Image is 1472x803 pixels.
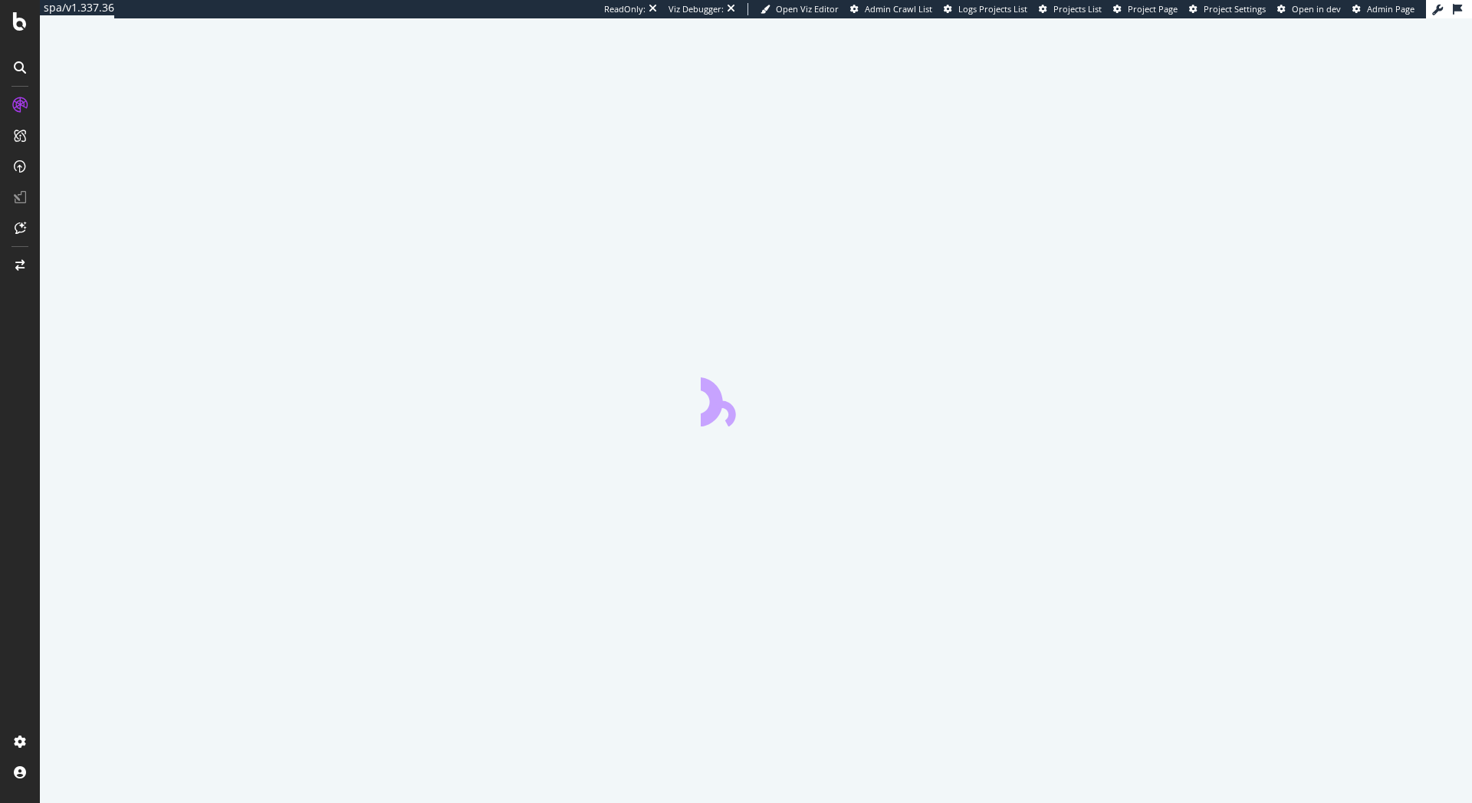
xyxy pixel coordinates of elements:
[1039,3,1102,15] a: Projects List
[1189,3,1266,15] a: Project Settings
[865,3,932,15] span: Admin Crawl List
[701,371,811,426] div: animation
[1292,3,1341,15] span: Open in dev
[944,3,1027,15] a: Logs Projects List
[776,3,839,15] span: Open Viz Editor
[669,3,724,15] div: Viz Debugger:
[958,3,1027,15] span: Logs Projects List
[1053,3,1102,15] span: Projects List
[604,3,646,15] div: ReadOnly:
[1204,3,1266,15] span: Project Settings
[850,3,932,15] a: Admin Crawl List
[1367,3,1414,15] span: Admin Page
[1352,3,1414,15] a: Admin Page
[1277,3,1341,15] a: Open in dev
[1128,3,1178,15] span: Project Page
[761,3,839,15] a: Open Viz Editor
[1113,3,1178,15] a: Project Page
